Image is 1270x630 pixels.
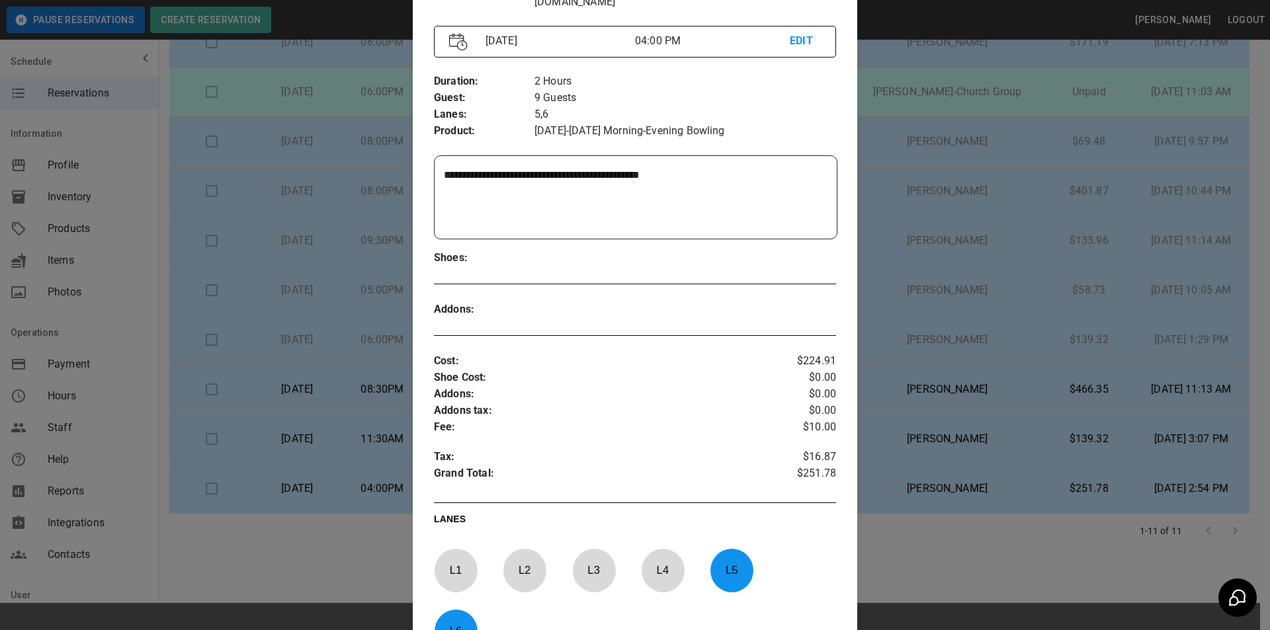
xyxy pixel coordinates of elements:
p: 2 Hours [534,73,836,90]
p: 9 Guests [534,90,836,106]
p: $0.00 [769,370,836,386]
p: $16.87 [769,449,836,465]
p: Shoes : [434,250,534,266]
p: $251.78 [769,465,836,485]
p: 04:00 PM [635,33,790,49]
p: Lanes : [434,106,534,123]
p: [DATE]-[DATE] Morning-Evening Bowling [534,123,836,139]
p: Duration : [434,73,534,90]
p: [DATE] [480,33,635,49]
p: 5,6 [534,106,836,123]
p: EDIT [790,33,821,50]
p: L 1 [434,555,478,586]
p: Fee : [434,419,769,436]
p: Tax : [434,449,769,465]
p: L 4 [641,555,685,586]
p: Addons tax : [434,403,769,419]
p: L 3 [572,555,616,586]
p: $0.00 [769,386,836,403]
p: Addons : [434,386,769,403]
p: LANES [434,512,836,531]
p: L 5 [710,555,753,586]
p: $224.91 [769,353,836,370]
p: Guest : [434,90,534,106]
p: Grand Total : [434,465,769,485]
p: Addons : [434,301,534,318]
p: Cost : [434,353,769,370]
p: Shoe Cost : [434,370,769,386]
p: $0.00 [769,403,836,419]
p: Product : [434,123,534,139]
p: $10.00 [769,419,836,436]
p: L 2 [503,555,546,586]
img: Vector [449,33,468,51]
